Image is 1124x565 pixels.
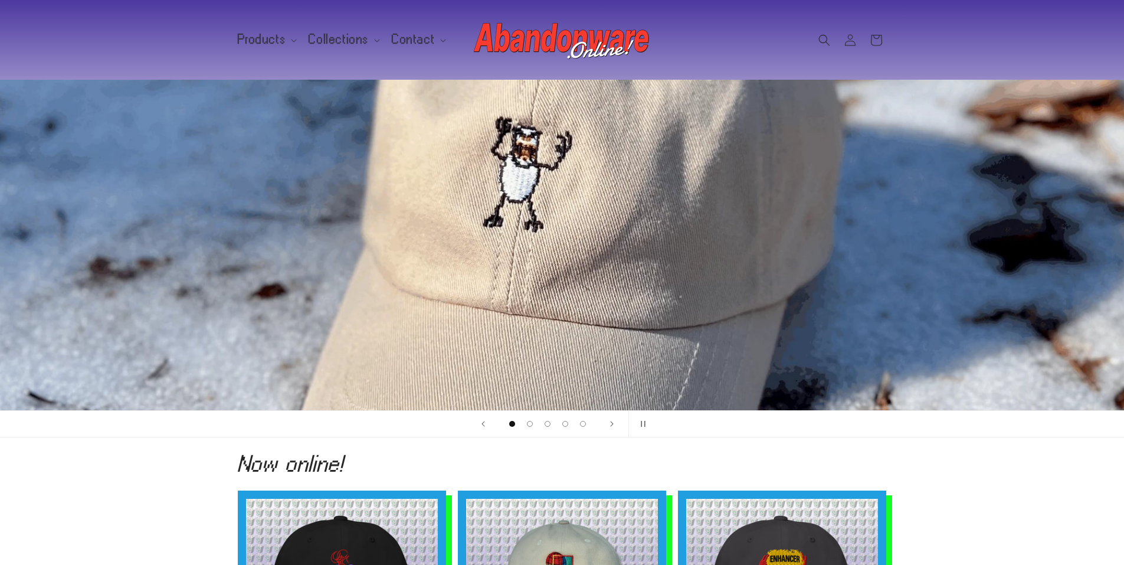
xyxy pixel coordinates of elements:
button: Load slide 5 of 5 [574,415,592,433]
a: Abandonware [469,12,655,68]
span: Products [238,34,286,45]
summary: Products [231,27,302,52]
button: Pause slideshow [628,411,654,437]
summary: Contact [385,27,451,52]
summary: Search [811,27,837,53]
img: Abandonware [474,17,651,64]
button: Load slide 4 of 5 [556,415,574,433]
h2: Now online! [238,454,887,473]
button: Previous slide [470,411,496,437]
span: Collections [309,34,369,45]
span: Contact [392,34,435,45]
button: Next slide [599,411,625,437]
button: Load slide 2 of 5 [521,415,539,433]
button: Load slide 3 of 5 [539,415,556,433]
button: Load slide 1 of 5 [503,415,521,433]
summary: Collections [302,27,385,52]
